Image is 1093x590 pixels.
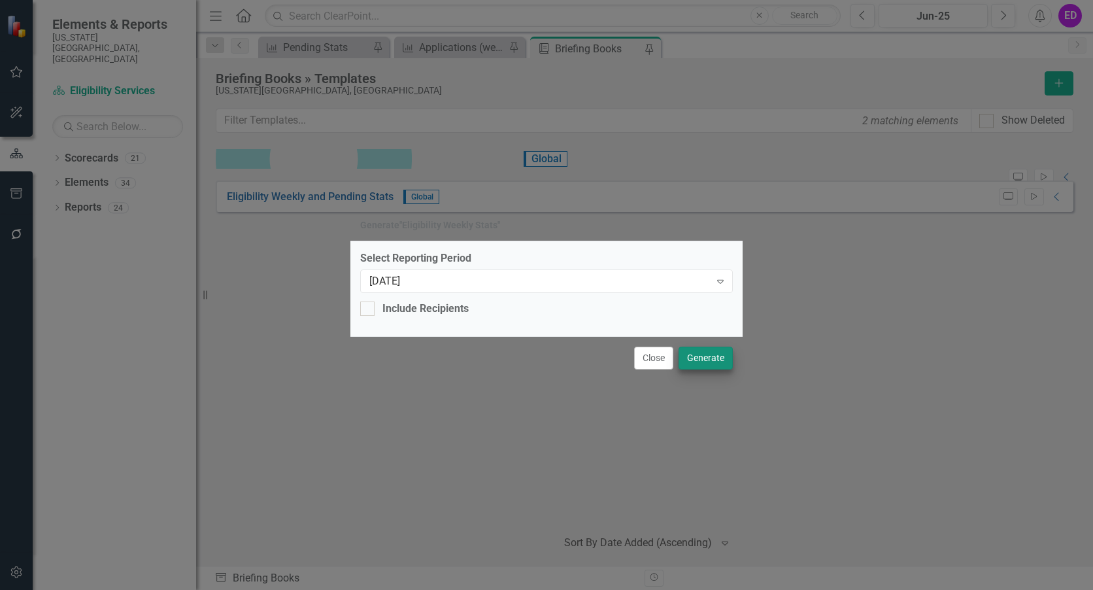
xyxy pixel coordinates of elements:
[360,251,733,266] label: Select Reporting Period
[382,302,469,317] div: Include Recipients
[369,273,710,288] div: [DATE]
[679,347,733,370] button: Generate
[360,220,500,230] div: Generate " Eligibility Weekly Stats "
[634,347,673,370] button: Close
